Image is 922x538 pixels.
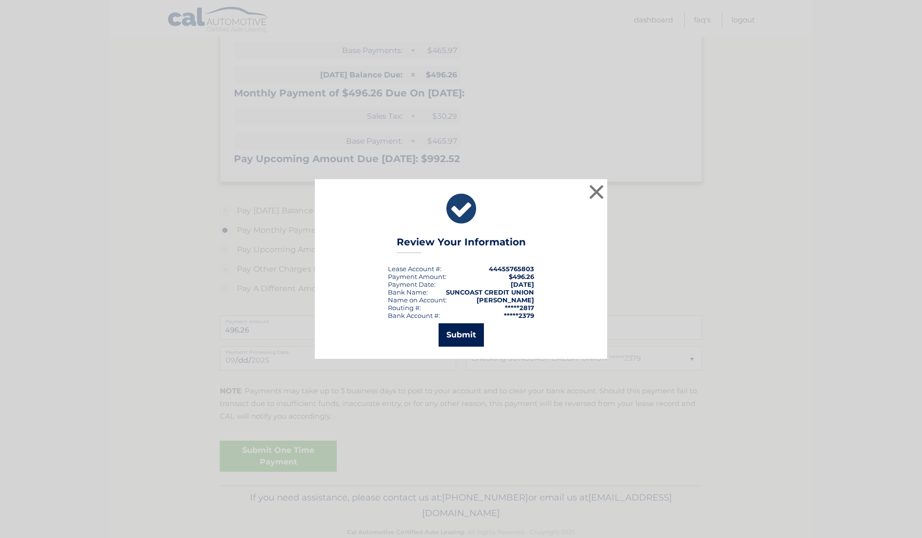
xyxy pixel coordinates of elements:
[388,265,442,273] div: Lease Account #:
[388,273,446,280] div: Payment Amount:
[511,280,534,288] span: [DATE]
[388,304,421,312] div: Routing #:
[439,323,484,347] button: Submit
[587,182,606,202] button: ×
[477,296,534,304] strong: [PERSON_NAME]
[446,288,534,296] strong: SUNCOAST CREDIT UNION
[388,280,436,288] div: :
[509,273,534,280] span: $496.26
[388,312,440,319] div: Bank Account #:
[397,236,526,253] h3: Review Your Information
[388,296,447,304] div: Name on Account:
[388,288,428,296] div: Bank Name:
[388,280,434,288] span: Payment Date
[489,265,534,273] strong: 44455765803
